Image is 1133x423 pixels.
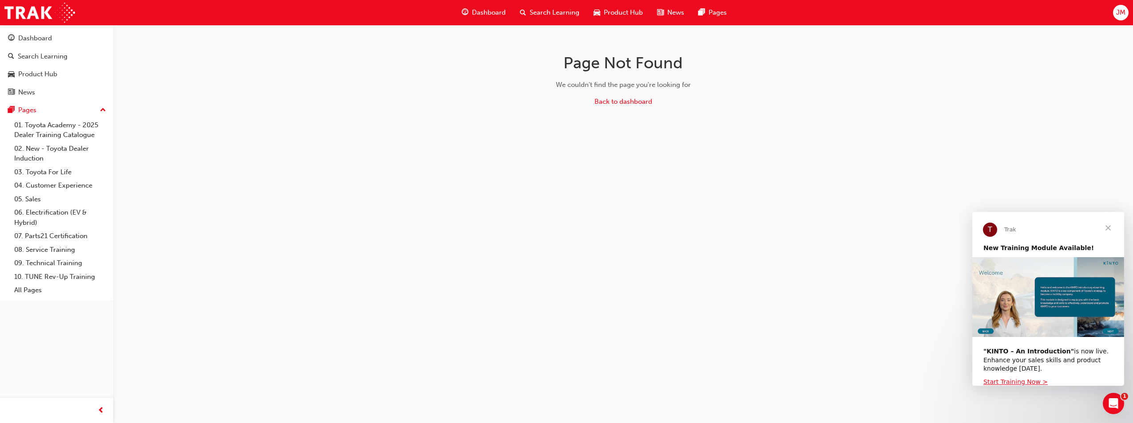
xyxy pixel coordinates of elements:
span: pages-icon [8,106,15,114]
a: pages-iconPages [691,4,734,22]
a: car-iconProduct Hub [586,4,650,22]
button: Pages [4,102,110,118]
a: Dashboard [4,30,110,47]
a: 04. Customer Experience [11,179,110,192]
iframe: Intercom live chat message [972,212,1124,386]
a: 05. Sales [11,192,110,206]
iframe: Intercom live chat [1103,393,1124,414]
span: Pages [709,8,727,18]
a: News [4,84,110,101]
a: 03. Toyota For Life [11,165,110,179]
span: guage-icon [462,7,468,18]
button: JM [1113,5,1129,20]
div: Search Learning [18,51,67,62]
a: 06. Electrification (EV & Hybrid) [11,206,110,229]
a: search-iconSearch Learning [513,4,586,22]
span: News [667,8,684,18]
div: Pages [18,105,36,115]
span: prev-icon [98,405,104,416]
span: 1 [1121,393,1128,400]
a: All Pages [11,283,110,297]
div: Dashboard [18,33,52,43]
span: up-icon [100,105,106,116]
a: Back to dashboard [594,98,652,106]
span: car-icon [8,70,15,78]
span: car-icon [594,7,600,18]
a: news-iconNews [650,4,691,22]
span: search-icon [8,53,14,61]
a: 02. New - Toyota Dealer Induction [11,142,110,165]
span: guage-icon [8,35,15,43]
div: News [18,87,35,98]
a: Search Learning [4,48,110,65]
div: Product Hub [18,69,57,79]
span: Product Hub [604,8,643,18]
a: 09. Technical Training [11,256,110,270]
span: Dashboard [472,8,506,18]
span: news-icon [8,89,15,97]
span: news-icon [657,7,664,18]
a: 10. TUNE Rev-Up Training [11,270,110,284]
span: Search Learning [530,8,579,18]
img: Trak [4,3,75,23]
a: 01. Toyota Academy - 2025 Dealer Training Catalogue [11,118,110,142]
a: guage-iconDashboard [455,4,513,22]
button: DashboardSearch LearningProduct HubNews [4,28,110,102]
span: JM [1116,8,1125,18]
a: 07. Parts21 Certification [11,229,110,243]
span: pages-icon [698,7,705,18]
h1: Page Not Found [483,53,764,73]
a: Product Hub [4,66,110,82]
span: search-icon [520,7,526,18]
div: We couldn't find the page you're looking for [483,80,764,90]
a: 08. Service Training [11,243,110,257]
